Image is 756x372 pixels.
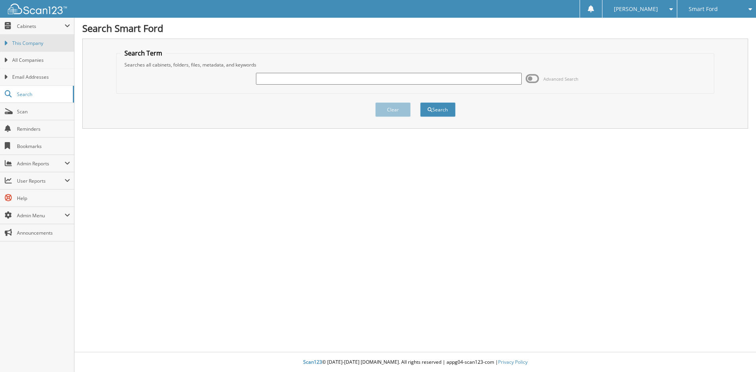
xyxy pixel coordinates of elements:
[17,195,70,202] span: Help
[74,353,756,372] div: © [DATE]-[DATE] [DOMAIN_NAME]. All rights reserved | appg04-scan123-com |
[82,22,748,35] h1: Search Smart Ford
[120,61,710,68] div: Searches all cabinets, folders, files, metadata, and keywords
[717,334,756,372] iframe: Chat Widget
[17,229,70,236] span: Announcements
[12,40,70,47] span: This Company
[17,143,70,150] span: Bookmarks
[17,160,65,167] span: Admin Reports
[12,57,70,64] span: All Companies
[17,212,65,219] span: Admin Menu
[17,126,70,132] span: Reminders
[375,102,411,117] button: Clear
[8,4,67,14] img: scan123-logo-white.svg
[498,359,528,365] a: Privacy Policy
[120,49,166,57] legend: Search Term
[689,7,718,11] span: Smart Ford
[17,178,65,184] span: User Reports
[17,23,65,30] span: Cabinets
[420,102,456,117] button: Search
[303,359,322,365] span: Scan123
[12,74,70,81] span: Email Addresses
[17,108,70,115] span: Scan
[614,7,658,11] span: [PERSON_NAME]
[543,76,578,82] span: Advanced Search
[17,91,69,98] span: Search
